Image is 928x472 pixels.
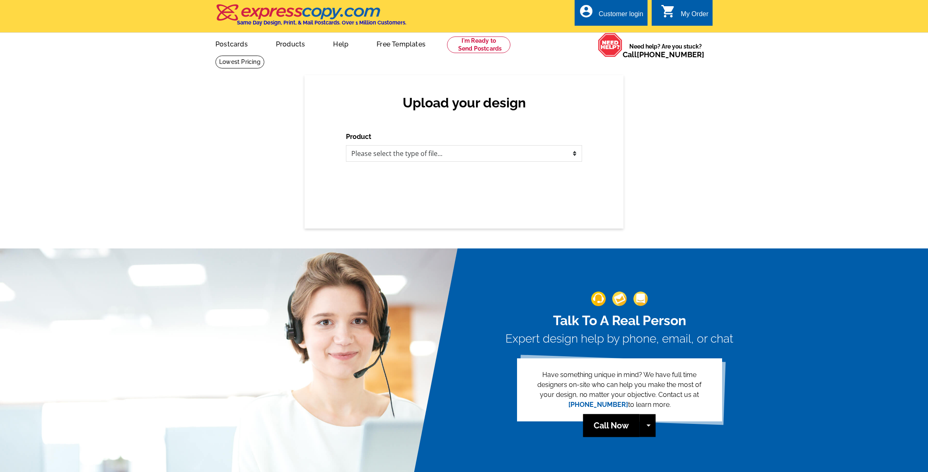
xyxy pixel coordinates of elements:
[354,95,574,111] h2: Upload your design
[215,10,406,26] a: Same Day Design, Print, & Mail Postcards. Over 1 Million Customers.
[320,34,362,53] a: Help
[598,33,623,57] img: help
[637,50,704,59] a: [PHONE_NUMBER]
[579,4,594,19] i: account_circle
[623,42,708,59] span: Need help? Are you stuck?
[612,292,627,306] img: support-img-2.png
[202,34,261,53] a: Postcards
[346,132,371,142] label: Product
[661,9,708,19] a: shopping_cart My Order
[505,313,733,328] h2: Talk To A Real Person
[363,34,439,53] a: Free Templates
[591,292,606,306] img: support-img-1.png
[583,414,640,437] a: Call Now
[633,292,648,306] img: support-img-3_1.png
[681,10,708,22] div: My Order
[579,9,643,19] a: account_circle Customer login
[505,332,733,346] h3: Expert design help by phone, email, or chat
[568,401,628,409] a: [PHONE_NUMBER]
[530,370,709,410] p: Have something unique in mind? We have full time designers on-site who can help you make the most...
[263,34,319,53] a: Products
[237,19,406,26] h4: Same Day Design, Print, & Mail Postcards. Over 1 Million Customers.
[661,4,676,19] i: shopping_cart
[623,50,704,59] span: Call
[599,10,643,22] div: Customer login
